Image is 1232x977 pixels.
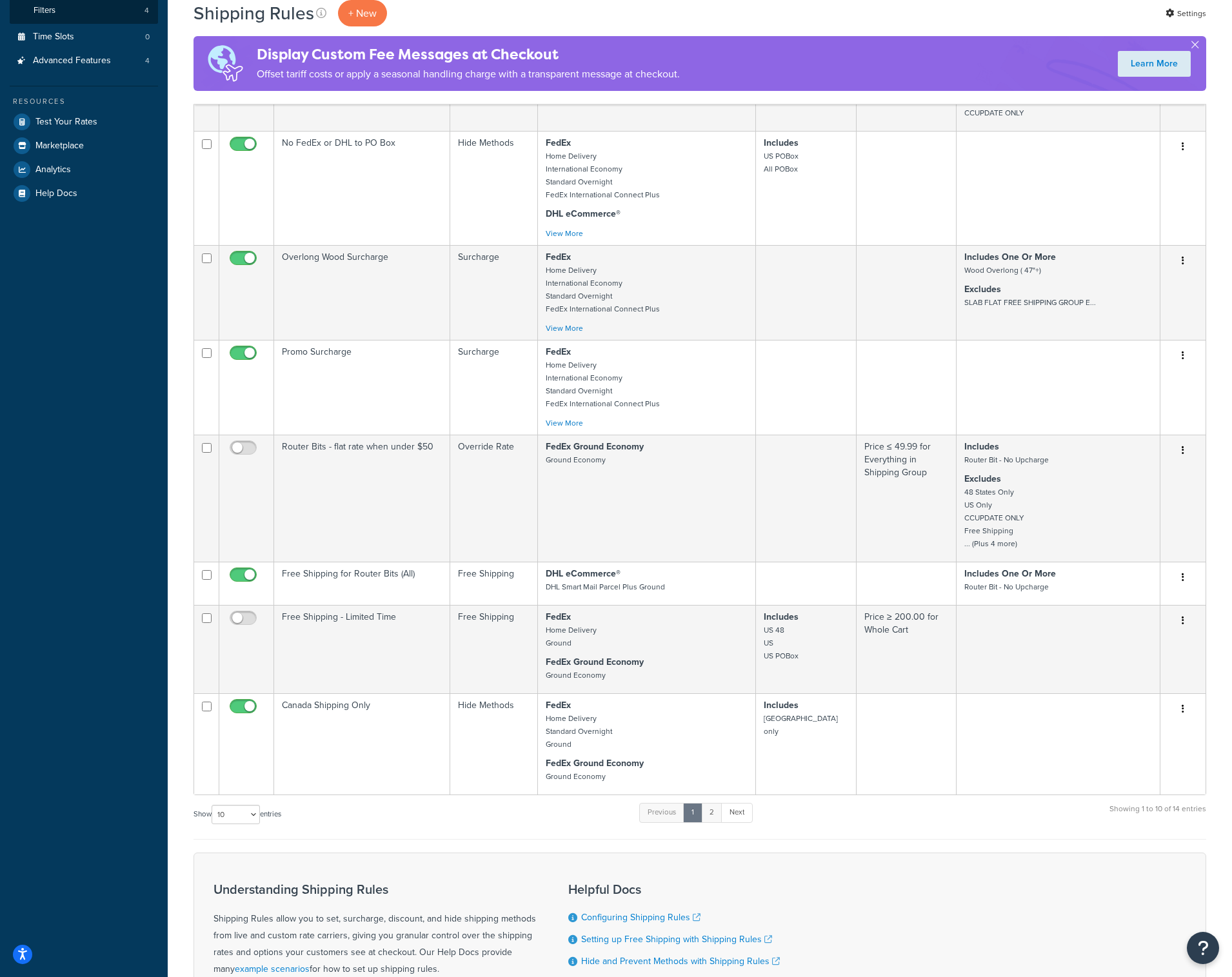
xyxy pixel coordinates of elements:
[546,440,644,453] strong: FedEx Ground Economy
[639,803,684,822] a: Previous
[964,486,1024,549] small: 48 States Only US Only CCUPDATE ONLY Free Shipping ... (Plus 4 more)
[274,340,450,435] td: Promo Surcharge
[145,55,150,66] span: 4
[546,655,644,669] strong: FedEx Ground Economy
[194,805,281,824] label: Show entries
[450,693,538,794] td: Hide Methods
[10,134,158,157] a: Marketplace
[145,32,150,43] span: 0
[34,5,55,16] span: Filters
[581,954,780,968] a: Hide and Prevent Methods with Shipping Rules
[764,150,799,175] small: US POBox All POBox
[257,65,680,83] p: Offset tariff costs or apply a seasonal handling charge with a transparent message at checkout.
[964,581,1049,593] small: Router Bit - No Upcharge
[1118,51,1191,77] a: Learn More
[546,136,571,150] strong: FedEx
[10,49,158,73] li: Advanced Features
[144,5,149,16] span: 4
[764,136,799,150] strong: Includes
[546,610,571,624] strong: FedEx
[274,435,450,562] td: Router Bits - flat rate when under $50
[35,188,77,199] span: Help Docs
[683,803,702,822] a: 1
[274,605,450,693] td: Free Shipping - Limited Time
[764,624,799,662] small: US 48 US US POBox
[214,882,536,896] h3: Understanding Shipping Rules
[274,245,450,340] td: Overlong Wood Surcharge
[581,911,700,924] a: Configuring Shipping Rules
[10,25,158,49] li: Time Slots
[274,562,450,605] td: Free Shipping for Router Bits (All)
[546,359,660,410] small: Home Delivery International Economy Standard Overnight FedEx International Connect Plus
[764,610,799,624] strong: Includes
[546,581,665,593] small: DHL Smart Mail Parcel Plus Ground
[546,228,583,239] a: View More
[10,25,158,49] a: Time Slots 0
[546,669,606,681] small: Ground Economy
[546,713,612,750] small: Home Delivery Standard Overnight Ground
[450,562,538,605] td: Free Shipping
[257,44,680,65] h4: Display Custom Fee Messages at Checkout
[1187,932,1219,964] button: Open Resource Center
[546,417,583,429] a: View More
[10,96,158,107] div: Resources
[546,756,644,770] strong: FedEx Ground Economy
[721,803,753,822] a: Next
[235,962,310,976] a: example scenarios
[450,131,538,245] td: Hide Methods
[964,264,1041,276] small: Wood Overlong ( 47"+)
[964,440,999,453] strong: Includes
[212,805,260,824] select: Showentries
[10,182,158,205] a: Help Docs
[546,322,583,334] a: View More
[35,164,71,175] span: Analytics
[450,605,538,693] td: Free Shipping
[964,454,1049,466] small: Router Bit - No Upcharge
[35,117,97,128] span: Test Your Rates
[10,158,158,181] a: Analytics
[194,36,257,91] img: duties-banner-06bc72dcb5fe05cb3f9472aba00be2ae8eb53ab6f0d8bb03d382ba314ac3c341.png
[10,49,158,73] a: Advanced Features 4
[857,605,957,693] td: Price ≥ 200.00 for Whole Cart
[764,713,838,737] small: [GEOGRAPHIC_DATA] only
[546,454,606,466] small: Ground Economy
[450,340,538,435] td: Surcharge
[546,345,571,359] strong: FedEx
[964,297,1096,308] small: SLAB FLAT FREE SHIPPING GROUP E...
[546,150,660,201] small: Home Delivery International Economy Standard Overnight FedEx International Connect Plus
[546,250,571,264] strong: FedEx
[10,110,158,133] a: Test Your Rates
[1166,5,1206,23] a: Settings
[546,567,621,580] strong: DHL eCommerce®
[964,94,1024,119] small: Free Shipping CCUPDATE ONLY
[764,698,799,712] strong: Includes
[857,435,957,562] td: Price ≤ 49.99 for Everything in Shipping Group
[568,882,780,896] h3: Helpful Docs
[35,141,84,152] span: Marketplace
[964,282,1001,296] strong: Excludes
[546,207,621,221] strong: DHL eCommerce®
[964,472,1001,486] strong: Excludes
[546,624,597,649] small: Home Delivery Ground
[194,1,314,26] h1: Shipping Rules
[33,32,74,43] span: Time Slots
[33,55,111,66] span: Advanced Features
[701,803,722,822] a: 2
[964,250,1056,264] strong: Includes One Or More
[546,264,660,315] small: Home Delivery International Economy Standard Overnight FedEx International Connect Plus
[274,693,450,794] td: Canada Shipping Only
[964,567,1056,580] strong: Includes One Or More
[1109,802,1206,829] div: Showing 1 to 10 of 14 entries
[274,131,450,245] td: No FedEx or DHL to PO Box
[546,698,571,712] strong: FedEx
[450,435,538,562] td: Override Rate
[450,245,538,340] td: Surcharge
[581,933,772,946] a: Setting up Free Shipping with Shipping Rules
[546,771,606,782] small: Ground Economy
